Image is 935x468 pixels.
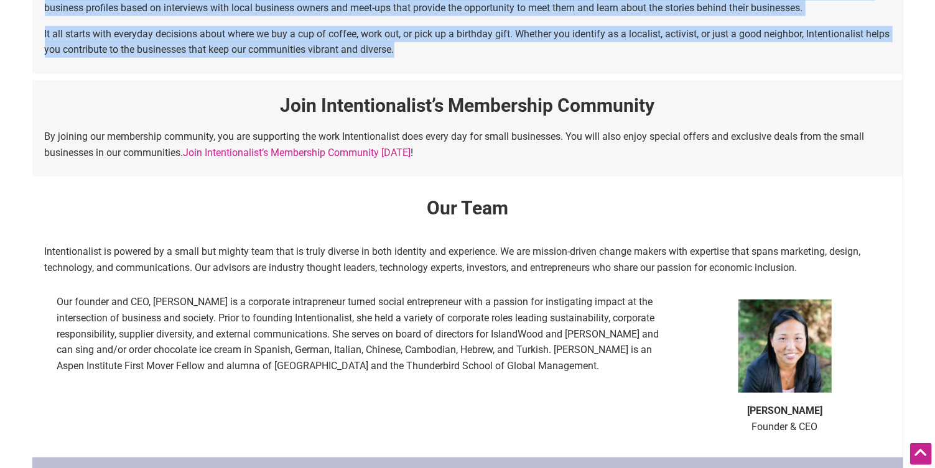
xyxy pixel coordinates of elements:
[45,129,891,160] p: By joining our membership community, you are supporting the work Intentionalist does every day fo...
[910,443,932,465] div: Scroll Back to Top
[45,195,891,234] h2: Our Team
[45,244,891,275] p: Intentionalist is powered by a small but mighty team that is truly diverse in both identity and e...
[747,405,822,416] b: [PERSON_NAME]
[57,294,667,374] p: Our founder and CEO, [PERSON_NAME] is a corporate intrapreneur turned social entrepreneur with a ...
[184,147,411,158] a: Join Intentionalist’s Membership Community [DATE]
[738,300,832,393] img: fullsizeoutput_85a1-300x300.jpeg
[281,94,655,116] strong: Join Intentionalist’s Membership Community
[692,403,878,434] p: Founder & CEO
[45,26,891,58] p: It all starts with everyday decisions about where we buy a cup of coffee, work out, or pick up a ...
